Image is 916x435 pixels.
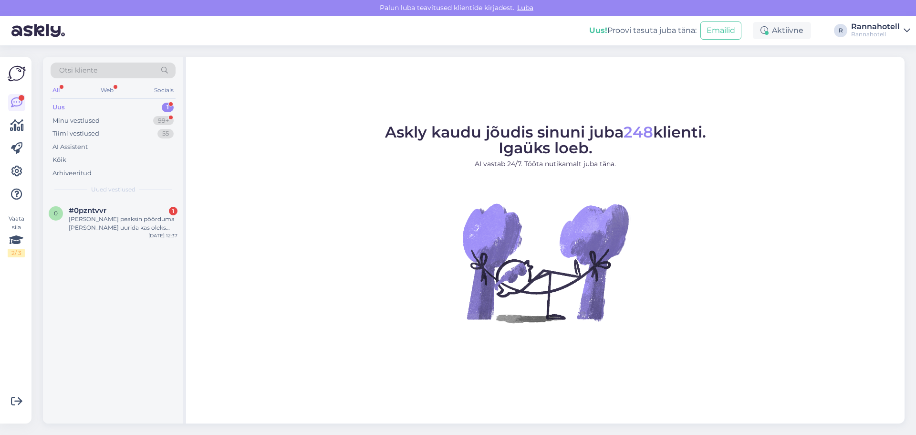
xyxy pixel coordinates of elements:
[153,116,174,126] div: 99+
[52,103,65,112] div: Uus
[148,232,177,239] div: [DATE] 12:37
[385,159,706,169] p: AI vastab 24/7. Tööta nutikamalt juba täna.
[459,177,631,349] img: No Chat active
[52,116,100,126] div: Minu vestlused
[51,84,62,96] div: All
[99,84,115,96] div: Web
[52,155,66,165] div: Kõik
[152,84,176,96] div: Socials
[54,210,58,217] span: 0
[52,129,99,138] div: Tiimi vestlused
[169,207,177,215] div: 1
[8,214,25,257] div: Vaata siia
[514,3,536,12] span: Luba
[700,21,741,40] button: Emailid
[8,249,25,257] div: 2 / 3
[52,169,92,178] div: Arhiveeritud
[91,185,135,194] span: Uued vestlused
[162,103,174,112] div: 1
[851,23,910,38] a: RannahotellRannahotell
[69,206,106,215] span: #0pzntvvr
[589,25,697,36] div: Proovi tasuta juba täna:
[589,26,607,35] b: Uus!
[69,215,177,232] div: [PERSON_NAME] peaksin pöörduma [PERSON_NAME] uurida kas oleks võimalik administraatori praktikat ...
[52,142,88,152] div: AI Assistent
[385,123,706,157] span: Askly kaudu jõudis sinuni juba klienti. Igaüks loeb.
[753,22,811,39] div: Aktiivne
[157,129,174,138] div: 55
[851,31,900,38] div: Rannahotell
[8,64,26,83] img: Askly Logo
[624,123,653,141] span: 248
[59,65,97,75] span: Otsi kliente
[851,23,900,31] div: Rannahotell
[834,24,847,37] div: R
